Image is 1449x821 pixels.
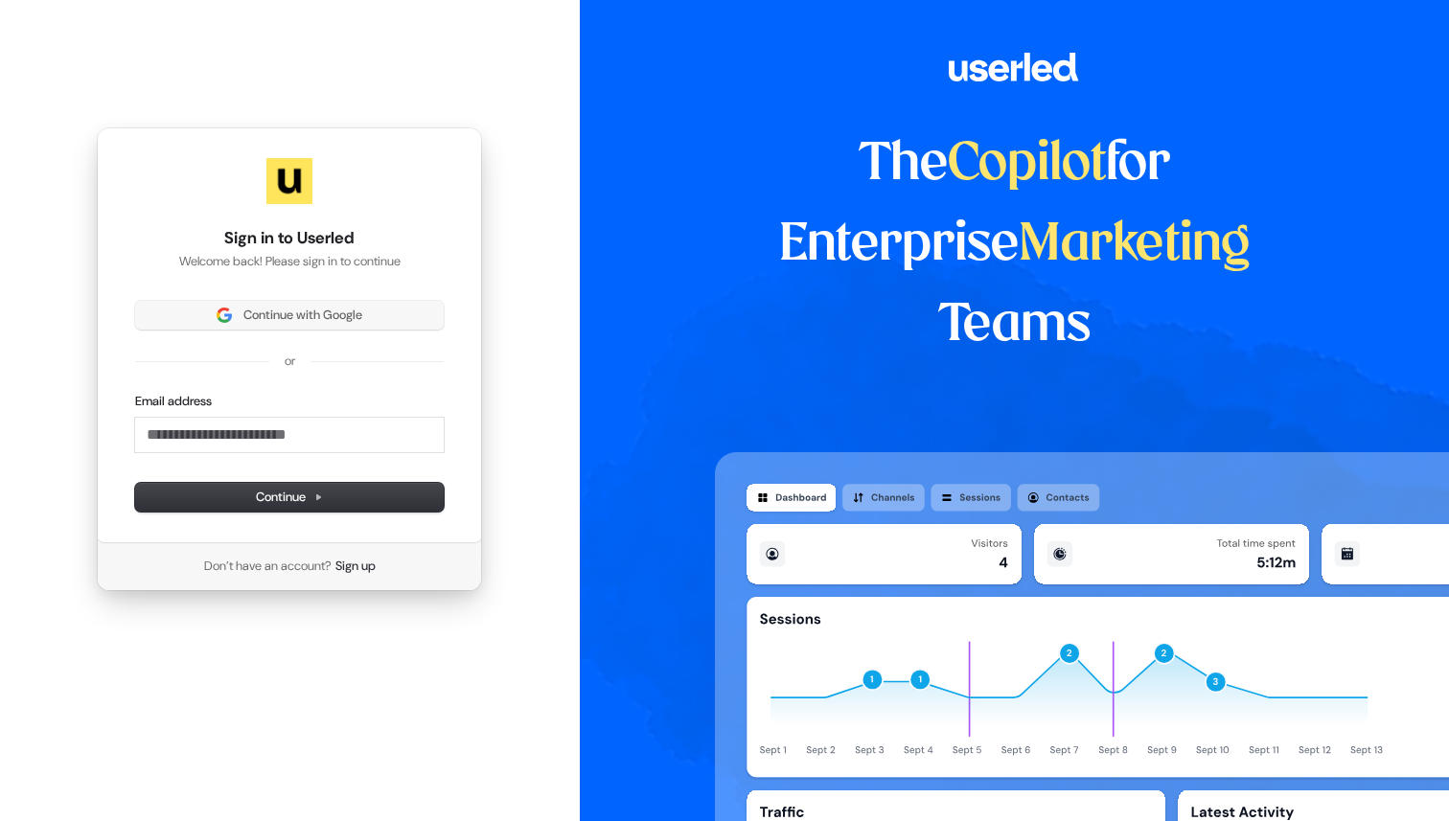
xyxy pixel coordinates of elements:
h1: Sign in to Userled [135,227,444,250]
label: Email address [135,393,212,410]
button: Continue [135,483,444,512]
img: Userled [266,158,312,204]
span: Continue [256,489,323,506]
button: Sign in with GoogleContinue with Google [135,301,444,330]
p: or [285,353,295,370]
span: Continue with Google [243,307,362,324]
span: Marketing [1019,220,1251,270]
h1: The for Enterprise Teams [715,125,1314,366]
span: Don’t have an account? [204,558,332,575]
span: Copilot [948,140,1106,190]
a: Sign up [335,558,376,575]
img: Sign in with Google [217,308,232,323]
p: Welcome back! Please sign in to continue [135,253,444,270]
